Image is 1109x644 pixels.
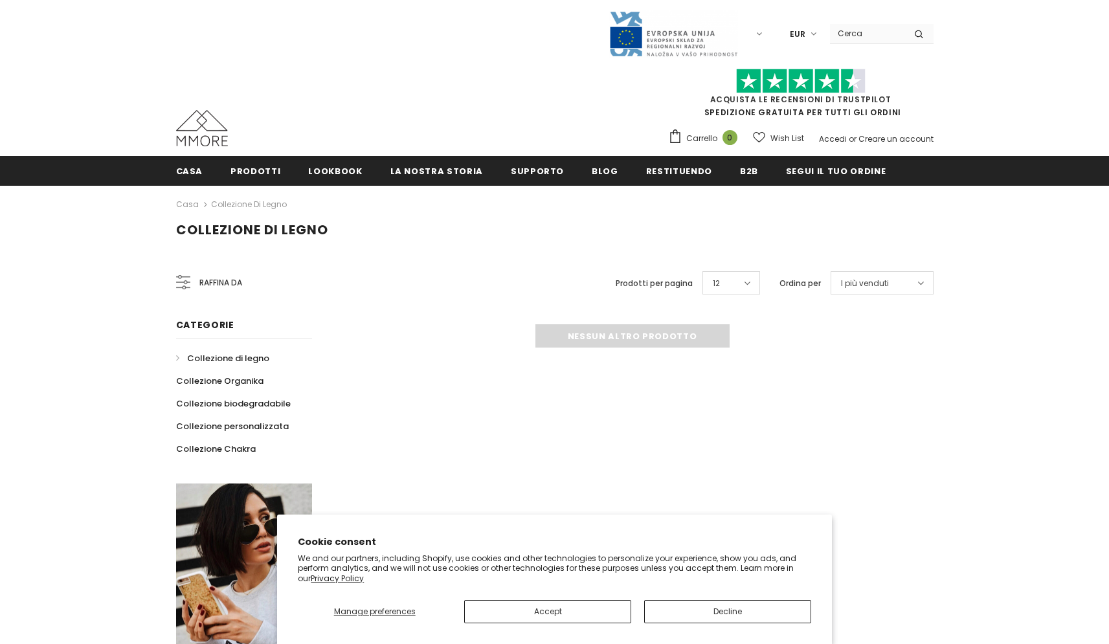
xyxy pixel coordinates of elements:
a: Blog [592,156,618,185]
span: Raffina da [199,276,242,290]
span: Categorie [176,318,234,331]
button: Accept [464,600,631,623]
span: Segui il tuo ordine [786,165,886,177]
h2: Cookie consent [298,535,811,549]
span: 0 [723,130,737,145]
a: Prodotti [230,156,280,185]
a: Collezione di legno [211,199,287,210]
a: Collezione personalizzata [176,415,289,438]
span: supporto [511,165,564,177]
img: Fidati di Pilot Stars [736,69,866,94]
a: Creare un account [858,133,934,144]
span: SPEDIZIONE GRATUITA PER TUTTI GLI ORDINI [668,74,934,118]
a: Carrello 0 [668,129,744,148]
span: Lookbook [308,165,362,177]
a: La nostra storia [390,156,483,185]
span: Casa [176,165,203,177]
a: B2B [740,156,758,185]
span: Collezione biodegradabile [176,397,291,410]
span: Restituendo [646,165,712,177]
span: Blog [592,165,618,177]
span: La nostra storia [390,165,483,177]
span: Collezione Organika [176,375,263,387]
a: Acquista le recensioni di TrustPilot [710,94,891,105]
a: Javni Razpis [609,28,738,39]
span: Manage preferences [334,606,416,617]
a: Collezione Organika [176,370,263,392]
span: Prodotti [230,165,280,177]
a: Collezione di legno [176,347,269,370]
button: Decline [644,600,811,623]
span: Collezione di legno [187,352,269,364]
a: Collezione biodegradabile [176,392,291,415]
span: I più venduti [841,277,889,290]
span: Collezione di legno [176,221,328,239]
span: 12 [713,277,720,290]
a: Casa [176,197,199,212]
a: Privacy Policy [311,573,364,584]
img: Javni Razpis [609,10,738,58]
span: Wish List [770,132,804,145]
button: Manage preferences [298,600,451,623]
label: Prodotti per pagina [616,277,693,290]
span: Collezione Chakra [176,443,256,455]
span: Carrello [686,132,717,145]
a: Collezione Chakra [176,438,256,460]
span: Collezione personalizzata [176,420,289,432]
label: Ordina per [779,277,821,290]
span: or [849,133,857,144]
a: supporto [511,156,564,185]
a: Segui il tuo ordine [786,156,886,185]
img: Casi MMORE [176,110,228,146]
span: B2B [740,165,758,177]
a: Wish List [753,127,804,150]
a: Accedi [819,133,847,144]
input: Search Site [830,24,904,43]
a: Casa [176,156,203,185]
a: Restituendo [646,156,712,185]
a: Lookbook [308,156,362,185]
p: We and our partners, including Shopify, use cookies and other technologies to personalize your ex... [298,553,811,584]
span: EUR [790,28,805,41]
